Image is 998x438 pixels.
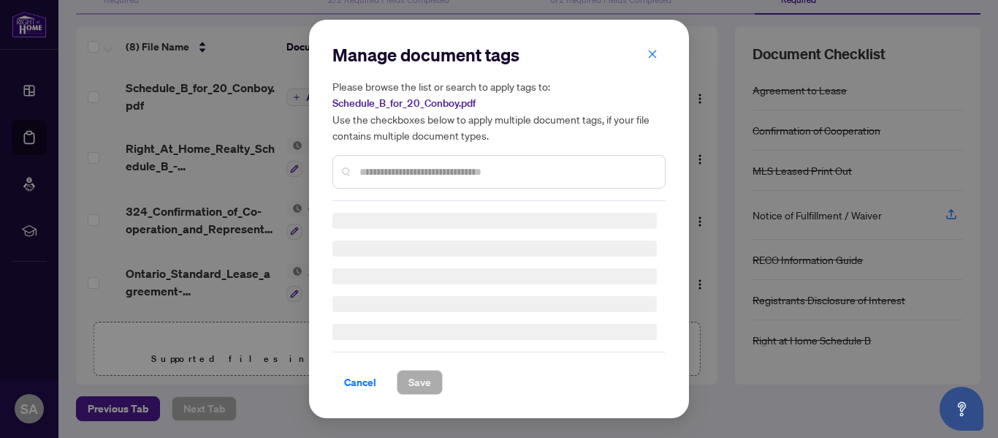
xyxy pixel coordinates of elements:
span: Cancel [344,371,376,394]
button: Open asap [940,387,983,431]
h5: Please browse the list or search to apply tags to: Use the checkboxes below to apply multiple doc... [332,78,666,143]
button: Save [397,370,443,395]
button: Cancel [332,370,388,395]
span: Schedule_B_for_20_Conboy.pdf [332,97,476,110]
span: close [647,49,658,59]
h2: Manage document tags [332,43,666,67]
